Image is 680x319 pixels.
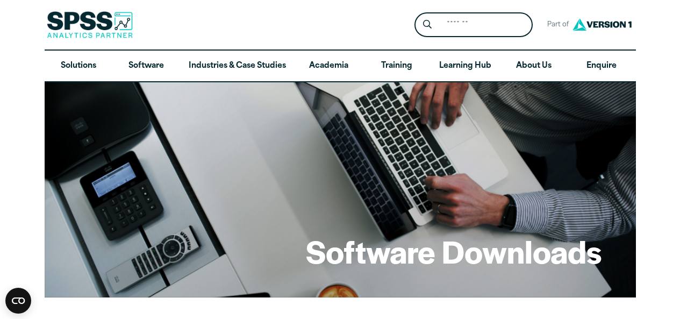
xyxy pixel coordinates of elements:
a: Solutions [45,51,112,82]
a: About Us [500,51,568,82]
a: Learning Hub [431,51,500,82]
span: Part of [541,17,570,33]
svg: Search magnifying glass icon [423,20,432,29]
button: Search magnifying glass icon [417,15,437,35]
a: Academia [295,51,362,82]
nav: Desktop version of site main menu [45,51,636,82]
button: Open CMP widget [5,288,31,314]
form: Site Header Search Form [414,12,533,38]
a: Industries & Case Studies [180,51,295,82]
img: SPSS Analytics Partner [47,11,133,38]
img: Version1 Logo [570,15,634,34]
a: Enquire [568,51,635,82]
a: Software [112,51,180,82]
a: Training [362,51,430,82]
h1: Software Downloads [306,230,602,272]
